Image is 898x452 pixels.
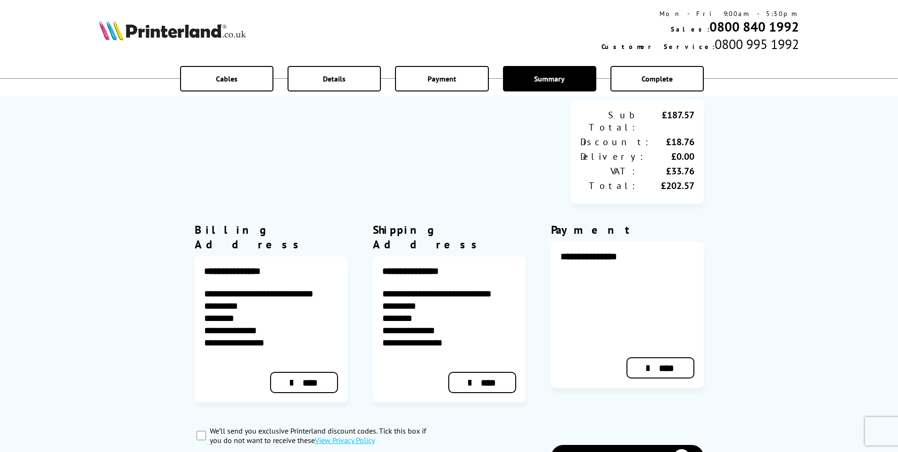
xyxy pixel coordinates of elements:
[601,42,715,51] span: Customer Service:
[601,9,799,18] div: Mon - Fri 9:00am - 5:30pm
[373,222,526,252] div: Shipping Address
[580,180,637,192] div: Total:
[195,222,347,252] div: Billing Address
[642,74,673,83] span: Complete
[645,150,694,163] div: £0.00
[671,25,709,33] span: Sales:
[216,74,238,83] span: Cables
[709,18,799,35] a: 0800 840 1992
[551,222,704,237] div: Payment
[323,74,346,83] span: Details
[315,436,375,445] a: modal_privacy
[580,165,637,177] div: VAT:
[637,109,694,133] div: £187.57
[580,150,645,163] div: Delivery:
[580,136,651,148] div: Discount:
[637,165,694,177] div: £33.76
[637,180,694,192] div: £202.57
[428,74,456,83] span: Payment
[210,426,439,445] label: We’ll send you exclusive Printerland discount codes. Tick this box if you do not want to receive ...
[651,136,694,148] div: £18.76
[715,35,799,53] span: 0800 995 1992
[534,74,565,83] span: Summary
[580,109,637,133] div: Sub Total:
[99,20,246,41] img: Printerland Logo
